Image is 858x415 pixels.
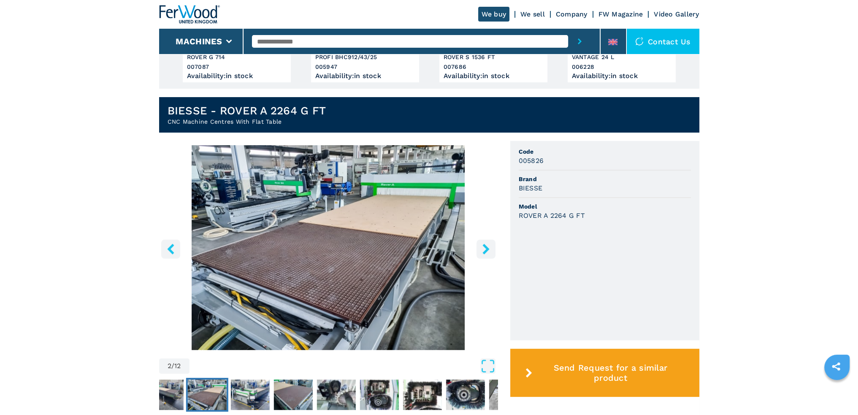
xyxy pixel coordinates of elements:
[403,380,441,410] img: 0c8e1f23666c2cd9fe75812ae013ee64
[273,380,312,410] img: ecb38f465cb1943021f39007ac1ca586
[519,211,585,220] h3: ROVER A 2264 G FT
[174,363,181,369] span: 12
[144,380,183,410] img: a97364d843cf3467567b7ae031e85d86
[171,363,174,369] span: /
[519,202,691,211] span: Model
[446,380,484,410] img: 59f5447a75f5af2577773f986732a6ee
[489,380,528,410] img: de9741f8120a3e1a7edce3d68a14ae72
[360,380,398,410] img: 5eb40120939f187a69b630cc86e9370d
[572,74,671,78] div: Availability : in stock
[187,380,226,410] img: 1aa3c784db513429ba0546e90ba1391b
[519,147,691,156] span: Code
[476,239,495,258] button: right-button
[315,43,415,72] h3: WEEKE PROFI BHC912/43/25 005947
[478,7,510,22] a: We buy
[168,117,326,126] h2: CNC Machine Centres With Flat Table
[192,358,495,374] button: Open Fullscreen
[826,356,847,377] a: sharethis
[230,380,269,410] img: 0994041fc7fe587a9111eb472aca9373
[487,378,529,412] button: Go to Slide 9
[272,378,314,412] button: Go to Slide 4
[520,10,545,18] a: We sell
[143,378,481,412] nav: Thumbnail Navigation
[176,36,222,46] button: Machines
[159,5,220,24] img: Ferwood
[444,43,543,72] h3: BIESSE ROVER S 1536 FT 007686
[519,183,543,193] h3: BIESSE
[536,363,685,383] span: Send Request for a similar product
[401,378,443,412] button: Go to Slide 7
[519,156,544,165] h3: 005826
[186,378,228,412] button: Go to Slide 2
[654,10,699,18] a: Video Gallery
[159,145,498,350] div: Go to Slide 2
[510,349,699,397] button: Send Request for a similar product
[159,145,498,350] img: CNC Machine Centres With Flat Table BIESSE ROVER A 2264 G FT
[635,37,644,46] img: Contact us
[444,378,486,412] button: Go to Slide 8
[627,29,699,54] div: Contact us
[143,378,185,412] button: Go to Slide 1
[187,74,287,78] div: Availability : in stock
[161,239,180,258] button: left-button
[358,378,400,412] button: Go to Slide 6
[317,380,355,410] img: fc1ec01100387265b877252cb419cffc
[598,10,643,18] a: FW Magazine
[444,74,543,78] div: Availability : in stock
[229,378,271,412] button: Go to Slide 3
[572,43,671,72] h3: WEEKE VANTAGE 24 L 006228
[822,377,852,409] iframe: Chat
[568,29,591,54] button: submit-button
[519,175,691,183] span: Brand
[315,74,415,78] div: Availability : in stock
[168,363,171,369] span: 2
[556,10,587,18] a: Company
[168,104,326,117] h1: BIESSE - ROVER A 2264 G FT
[187,43,287,72] h3: BIESSE ROVER G 714 007087
[315,378,357,412] button: Go to Slide 5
